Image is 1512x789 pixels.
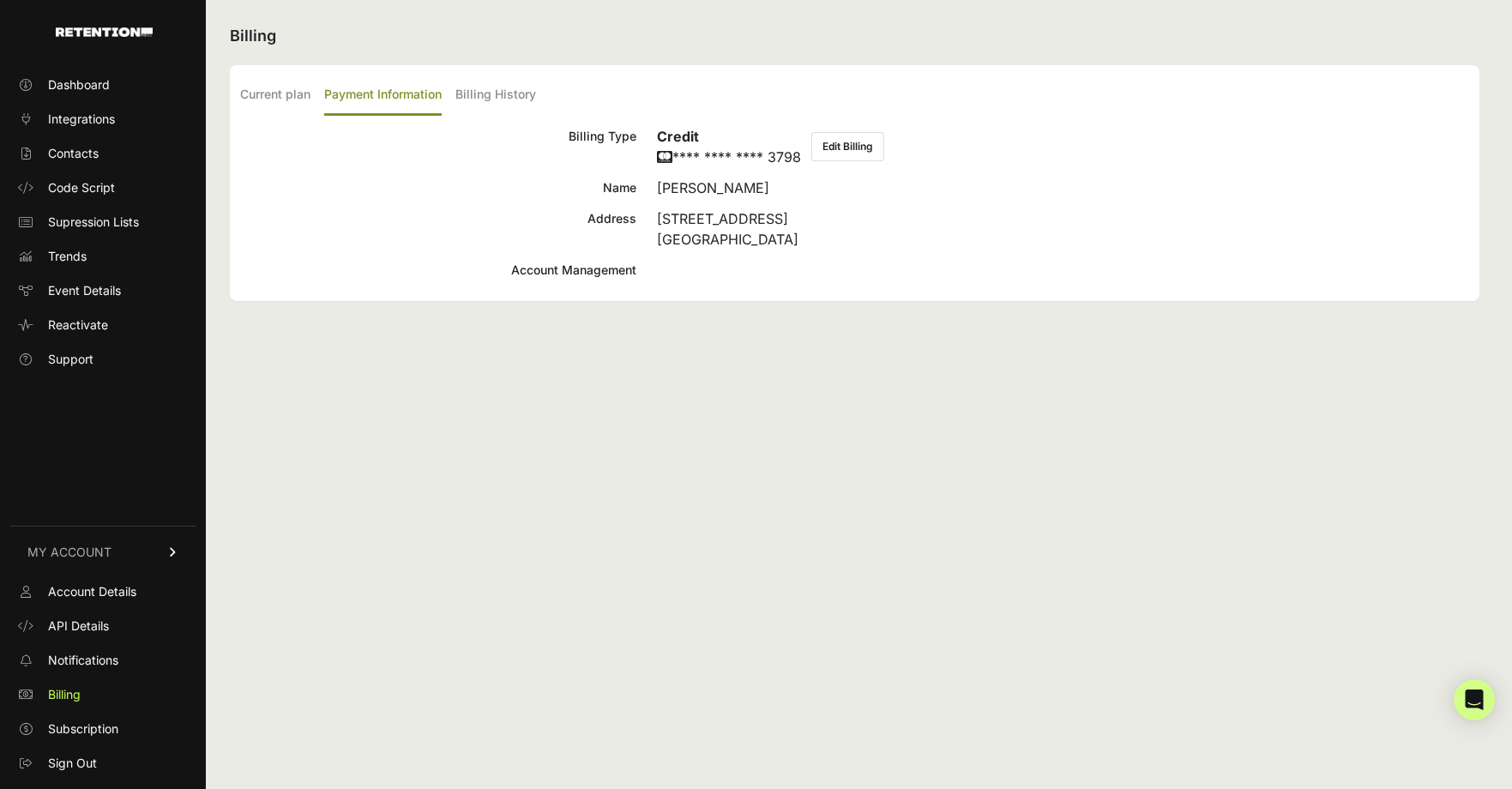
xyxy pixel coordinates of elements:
a: Notifications [10,647,196,674]
span: Support [48,351,93,368]
label: Payment Information [324,75,442,116]
a: Subscription [10,715,196,743]
a: Billing [10,681,196,708]
div: Billing Type [240,126,636,167]
h6: Credit [657,126,801,147]
h2: Billing [230,24,1479,48]
span: Reactivate [48,316,108,334]
a: Account Details [10,578,196,605]
span: Supression Lists [48,214,139,231]
label: Current plan [240,75,310,116]
a: Dashboard [10,71,196,99]
span: Code Script [48,179,115,196]
span: Billing [48,686,81,703]
a: Support [10,346,196,373]
a: API Details [10,612,196,640]
a: Supression Lists [10,208,196,236]
span: Sign Out [48,755,97,772]
a: Event Details [10,277,196,304]
span: MY ACCOUNT [27,544,111,561]
span: Dashboard [48,76,110,93]
span: Trends [48,248,87,265]
div: Open Intercom Messenger [1454,679,1495,720]
a: Contacts [10,140,196,167]
a: Code Script [10,174,196,202]
label: Billing History [455,75,536,116]
div: Account Management [240,260,636,280]
div: [PERSON_NAME] [657,178,1469,198]
img: Retention.com [56,27,153,37]
a: Integrations [10,105,196,133]
div: Address [240,208,636,250]
a: Trends [10,243,196,270]
a: MY ACCOUNT [10,526,196,578]
div: [STREET_ADDRESS] [GEOGRAPHIC_DATA] [657,208,1469,250]
span: API Details [48,617,109,635]
span: Account Details [48,583,136,600]
a: Sign Out [10,750,196,777]
span: Event Details [48,282,121,299]
a: Reactivate [10,311,196,339]
span: Subscription [48,720,118,738]
span: Integrations [48,111,115,128]
span: Contacts [48,145,99,162]
span: Notifications [48,652,118,669]
div: Name [240,178,636,198]
button: Edit Billing [811,132,884,161]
